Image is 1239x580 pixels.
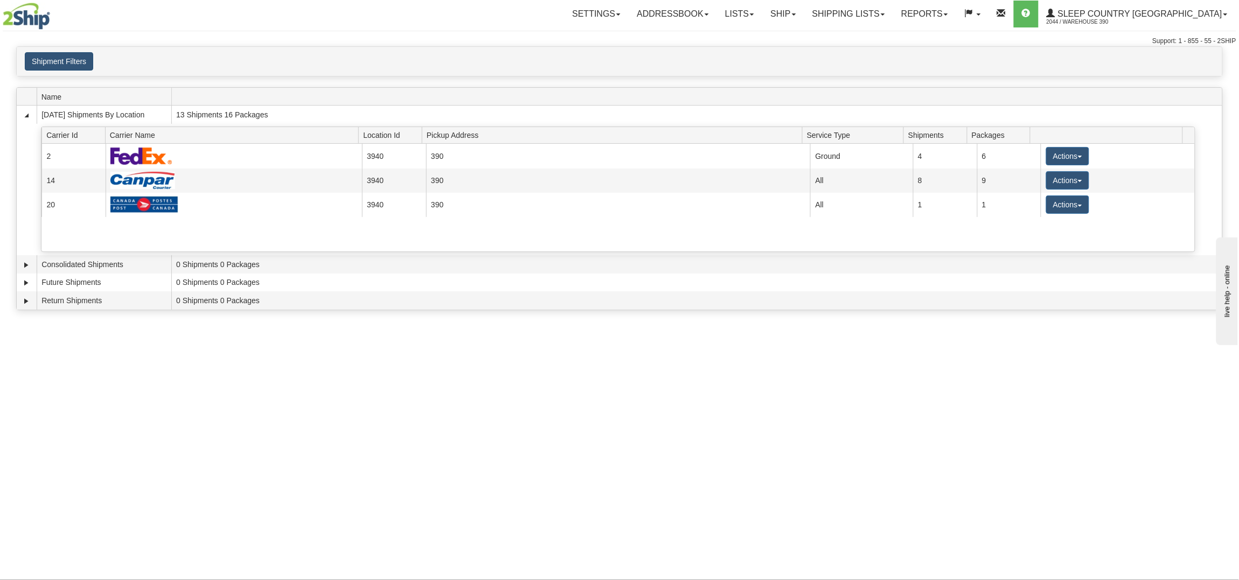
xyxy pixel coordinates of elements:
button: Actions [1046,147,1089,165]
a: Settings [564,1,629,27]
td: 4 [913,144,977,168]
td: Ground [810,144,913,168]
td: 1 [977,193,1041,217]
a: Lists [717,1,762,27]
span: Pickup Address [427,127,802,143]
a: Sleep Country [GEOGRAPHIC_DATA] 2044 / Warehouse 390 [1039,1,1236,27]
td: 8 [913,169,977,193]
img: FedEx Express® [110,147,172,165]
td: 6 [977,144,1041,168]
a: Expand [21,277,32,288]
td: All [810,169,913,193]
a: Reports [893,1,956,27]
td: All [810,193,913,217]
td: 3940 [362,193,426,217]
td: 3940 [362,144,426,168]
img: Canpar [110,172,175,189]
td: 0 Shipments 0 Packages [171,291,1222,310]
td: 0 Shipments 0 Packages [171,255,1222,274]
td: 3940 [362,169,426,193]
span: Carrier Id [46,127,105,143]
td: 0 Shipments 0 Packages [171,274,1222,292]
td: 2 [41,144,106,168]
span: Service Type [807,127,904,143]
a: Ship [762,1,804,27]
iframe: chat widget [1214,235,1238,345]
td: [DATE] Shipments By Location [37,106,171,124]
button: Actions [1046,195,1089,214]
td: Return Shipments [37,291,171,310]
td: 9 [977,169,1041,193]
td: 390 [426,144,811,168]
span: Name [41,88,171,105]
span: Carrier Name [110,127,359,143]
button: Shipment Filters [25,52,93,71]
td: 1 [913,193,977,217]
a: Shipping lists [804,1,893,27]
span: 2044 / Warehouse 390 [1047,17,1127,27]
div: live help - online [8,9,100,17]
a: Collapse [21,110,32,121]
img: logo2044.jpg [3,3,50,30]
td: 13 Shipments 16 Packages [171,106,1222,124]
td: Consolidated Shipments [37,255,171,274]
span: Packages [972,127,1031,143]
img: Canada Post [110,196,178,213]
a: Expand [21,296,32,306]
span: Shipments [908,127,967,143]
td: Future Shipments [37,274,171,292]
button: Actions [1046,171,1089,190]
span: Sleep Country [GEOGRAPHIC_DATA] [1055,9,1222,18]
span: Location Id [363,127,422,143]
td: 390 [426,193,811,217]
div: Support: 1 - 855 - 55 - 2SHIP [3,37,1236,46]
a: Expand [21,260,32,270]
td: 14 [41,169,106,193]
td: 390 [426,169,811,193]
td: 20 [41,193,106,217]
a: Addressbook [629,1,717,27]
